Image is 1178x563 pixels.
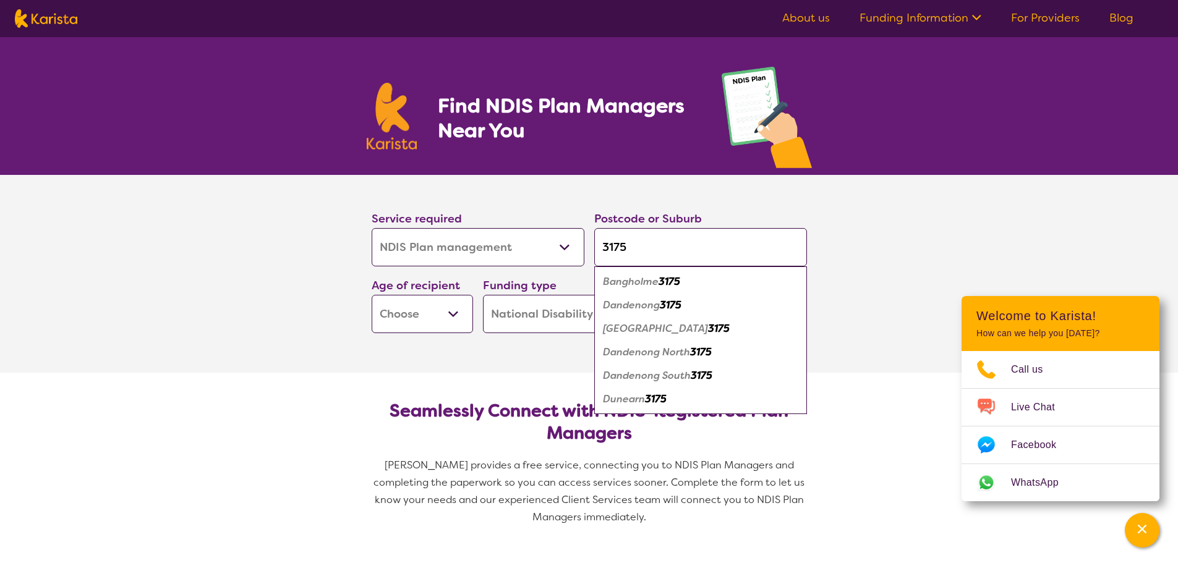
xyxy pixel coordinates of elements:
label: Service required [372,211,462,226]
span: Live Chat [1011,398,1070,417]
em: 3175 [708,322,730,335]
em: Bangholme [603,275,659,288]
span: Call us [1011,360,1058,379]
h2: Welcome to Karista! [976,308,1145,323]
a: Blog [1109,11,1133,25]
em: [GEOGRAPHIC_DATA] [603,322,708,335]
em: 3175 [691,369,712,382]
a: Web link opens in a new tab. [962,464,1159,501]
em: Dandenong South [603,369,691,382]
em: 3175 [659,275,680,288]
em: 3175 [690,345,712,358]
em: Dandenong North [603,345,690,358]
span: Facebook [1011,436,1071,454]
label: Age of recipient [372,278,460,293]
div: Dandenong North 3175 [600,341,801,364]
div: Dandenong South 3175 [600,364,801,387]
input: Type [594,228,807,266]
em: 3175 [645,392,667,405]
a: For Providers [1011,11,1080,25]
img: Karista logo [367,83,417,150]
label: Funding type [483,278,557,293]
em: 3175 [660,298,681,311]
div: Channel Menu [962,296,1159,501]
em: Dunearn [603,392,645,405]
p: How can we help you [DATE]? [976,328,1145,339]
a: About us [782,11,830,25]
img: Karista logo [15,9,77,28]
em: Dandenong [603,298,660,311]
span: WhatsApp [1011,473,1073,492]
button: Channel Menu [1125,513,1159,548]
div: Dandenong East 3175 [600,317,801,341]
div: Dunearn 3175 [600,387,801,411]
label: Postcode or Suburb [594,211,702,226]
span: [PERSON_NAME] provides a free service, connecting you to NDIS Plan Managers and completing the pa... [373,459,807,523]
h1: Find NDIS Plan Managers Near You [438,93,696,143]
div: Dandenong 3175 [600,294,801,317]
div: Bangholme 3175 [600,270,801,294]
a: Funding Information [860,11,981,25]
img: plan-management [722,67,812,175]
ul: Choose channel [962,351,1159,501]
h2: Seamlessly Connect with NDIS-Registered Plan Managers [382,400,797,444]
